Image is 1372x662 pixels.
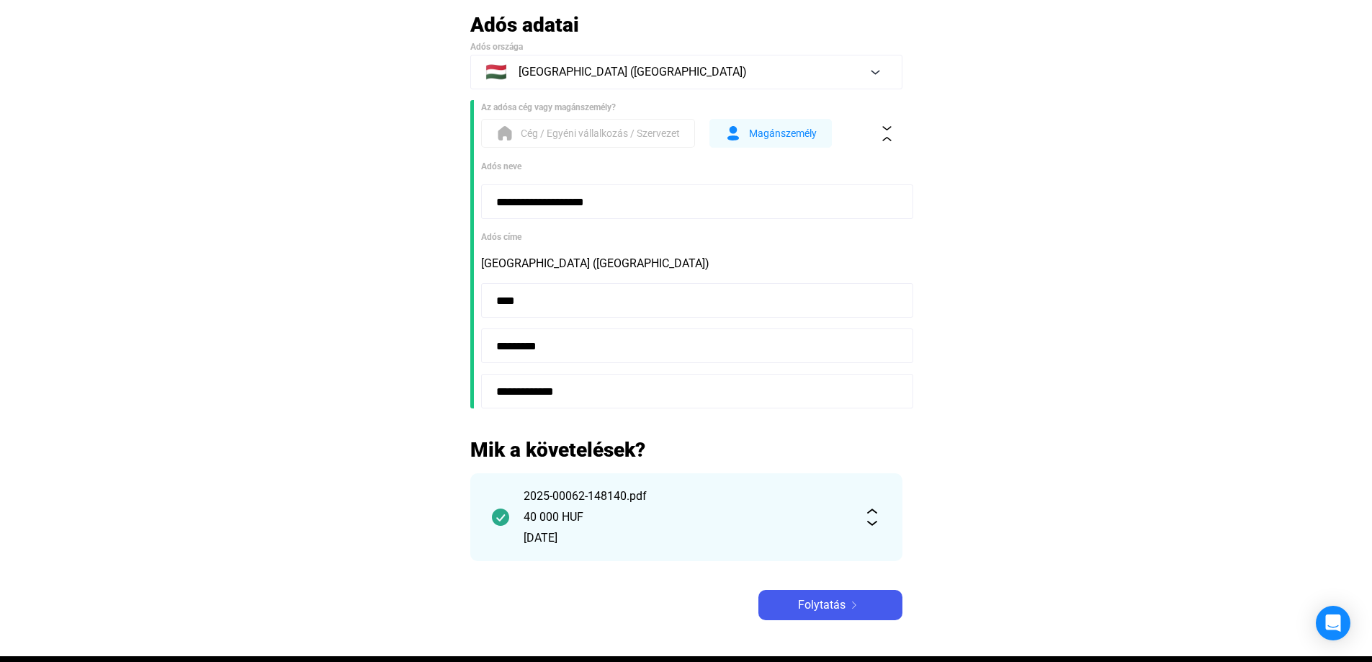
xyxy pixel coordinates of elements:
[709,119,832,148] button: form-indMagánszemély
[846,601,863,609] img: arrow-right-white
[470,42,523,52] span: Adós országa
[872,118,902,148] button: collapse
[524,488,849,505] div: 2025-00062-148140.pdf
[470,12,902,37] h2: Adós adatai
[485,63,507,81] span: 🇭🇺
[879,126,895,141] img: collapse
[798,596,846,614] span: Folytatás
[758,590,902,620] button: Folytatásarrow-right-white
[864,509,881,526] img: expand
[481,100,902,115] div: Az adósa cég vagy magánszemély?
[470,437,902,462] h2: Mik a követelések?
[521,125,680,142] span: Cég / Egyéni vállalkozás / Szervezet
[492,509,509,526] img: checkmark-darker-green-circle
[524,509,849,526] div: 40 000 HUF
[519,63,747,81] span: [GEOGRAPHIC_DATA] ([GEOGRAPHIC_DATA])
[1316,606,1350,640] div: Open Intercom Messenger
[725,125,742,142] img: form-ind
[481,159,902,174] div: Adós neve
[749,125,817,142] span: Magánszemély
[481,230,902,244] div: Adós címe
[496,125,514,142] img: form-org
[470,55,902,89] button: 🇭🇺[GEOGRAPHIC_DATA] ([GEOGRAPHIC_DATA])
[481,119,695,148] button: form-orgCég / Egyéni vállalkozás / Szervezet
[481,255,902,272] div: [GEOGRAPHIC_DATA] ([GEOGRAPHIC_DATA])
[524,529,849,547] div: [DATE]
